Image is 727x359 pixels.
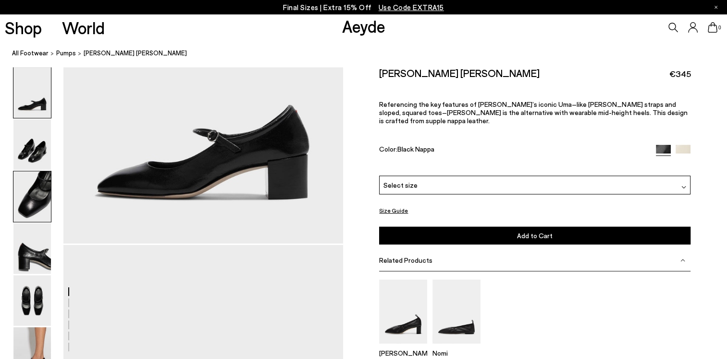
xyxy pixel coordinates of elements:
nav: breadcrumb [12,40,727,67]
span: Black Nappa [397,145,434,153]
p: [PERSON_NAME] [379,349,427,357]
img: svg%3E [681,185,686,190]
p: Nomi [432,349,481,357]
span: 0 [717,25,722,30]
img: Aline Leather Mary-Jane Pumps - Image 2 [13,119,51,170]
a: Nomi Ruched Flats Nomi [432,337,481,357]
span: Referencing the key features of [PERSON_NAME]’s iconic Uma–like [PERSON_NAME] straps and sloped, ... [379,100,687,125]
button: Size Guide [379,205,408,217]
img: Narissa Ruched Pumps [379,280,427,344]
a: Aeyde [342,16,385,36]
div: Color: [379,145,646,156]
span: €345 [669,68,690,80]
img: Aline Leather Mary-Jane Pumps - Image 3 [13,171,51,222]
a: All Footwear [12,48,49,58]
button: Add to Cart [379,227,690,244]
p: Final Sizes | Extra 15% Off [283,1,444,13]
span: Navigate to /collections/ss25-final-sizes [379,3,444,12]
span: Add to Cart [517,231,553,240]
a: Narissa Ruched Pumps [PERSON_NAME] [379,337,427,357]
img: Aline Leather Mary-Jane Pumps - Image 5 [13,275,51,326]
img: Nomi Ruched Flats [432,280,481,344]
span: [PERSON_NAME] [PERSON_NAME] [84,48,187,58]
span: Pumps [56,49,76,57]
img: svg%3E [680,257,685,262]
img: Aline Leather Mary-Jane Pumps - Image 4 [13,223,51,274]
h2: [PERSON_NAME] [PERSON_NAME] [379,67,540,79]
span: Select size [383,180,418,190]
a: World [62,19,105,36]
a: Shop [5,19,42,36]
a: Pumps [56,48,76,58]
img: Aline Leather Mary-Jane Pumps - Image 1 [13,67,51,118]
span: Related Products [379,256,432,264]
a: 0 [708,22,717,33]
